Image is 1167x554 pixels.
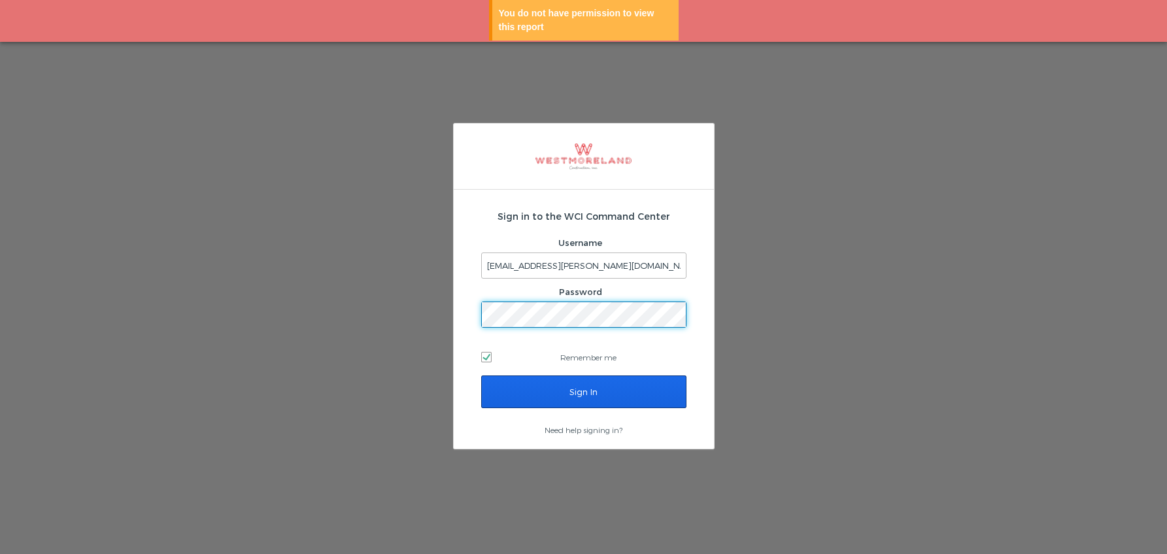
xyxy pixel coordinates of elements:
[558,237,602,248] label: Username
[499,7,672,34] div: You do not have permission to view this report
[481,347,686,367] label: Remember me
[545,425,622,434] a: Need help signing in?
[481,375,686,408] input: Sign In
[559,286,602,297] label: Password
[481,209,686,223] h2: Sign in to the WCI Command Center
